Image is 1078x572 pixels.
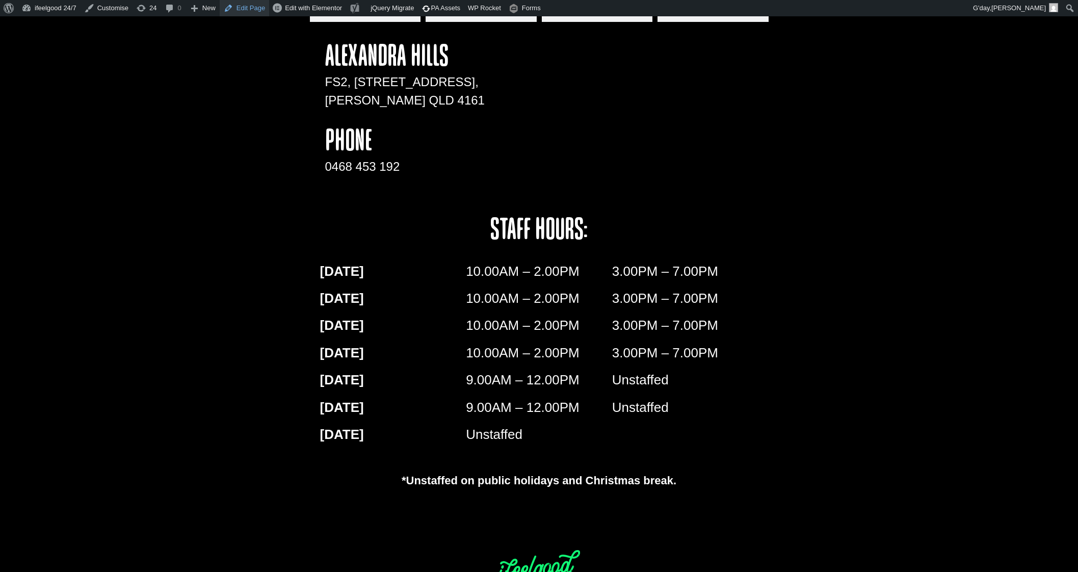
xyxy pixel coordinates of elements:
[325,158,486,176] div: 0468 453 192
[507,42,753,195] iframe: FS2, 71 Cambridge Drive, Alexandra Hills QLD 4161
[466,289,612,308] p: 10.00AM – 2.00PM
[612,316,758,335] p: 3.00PM – 7.00PM
[310,472,769,489] div: *Unstaffed on public holidays and Christmas break.
[466,343,612,363] p: 10.00AM – 2.00PM
[325,73,486,110] p: FS2, [STREET_ADDRESS], [PERSON_NAME] QLD 4161
[466,425,612,445] p: Unstaffed
[320,316,466,335] p: [DATE]
[612,262,758,281] p: 3.00PM – 7.00PM
[991,4,1046,12] span: [PERSON_NAME]
[320,370,466,390] p: [DATE]
[320,262,466,281] p: [DATE]
[320,289,466,308] p: [DATE]
[612,289,758,308] p: 3.00PM – 7.00PM
[320,398,466,418] p: [DATE]
[466,370,612,390] p: 9.00AM – 12.00PM
[320,343,466,363] p: [DATE]
[325,127,486,158] h4: phone
[413,216,665,246] h4: staff hours:
[612,370,758,397] div: Unstaffed
[466,398,612,418] p: 9.00AM – 12.00PM
[285,4,342,12] span: Edit with Elementor
[320,425,466,445] p: [DATE]
[466,262,612,281] p: 10.00AM – 2.00PM
[612,398,758,418] p: Unstaffed
[466,316,612,335] p: 10.00AM – 2.00PM
[612,343,758,363] p: 3.00PM – 7.00PM
[325,42,486,73] h4: Alexandra Hills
